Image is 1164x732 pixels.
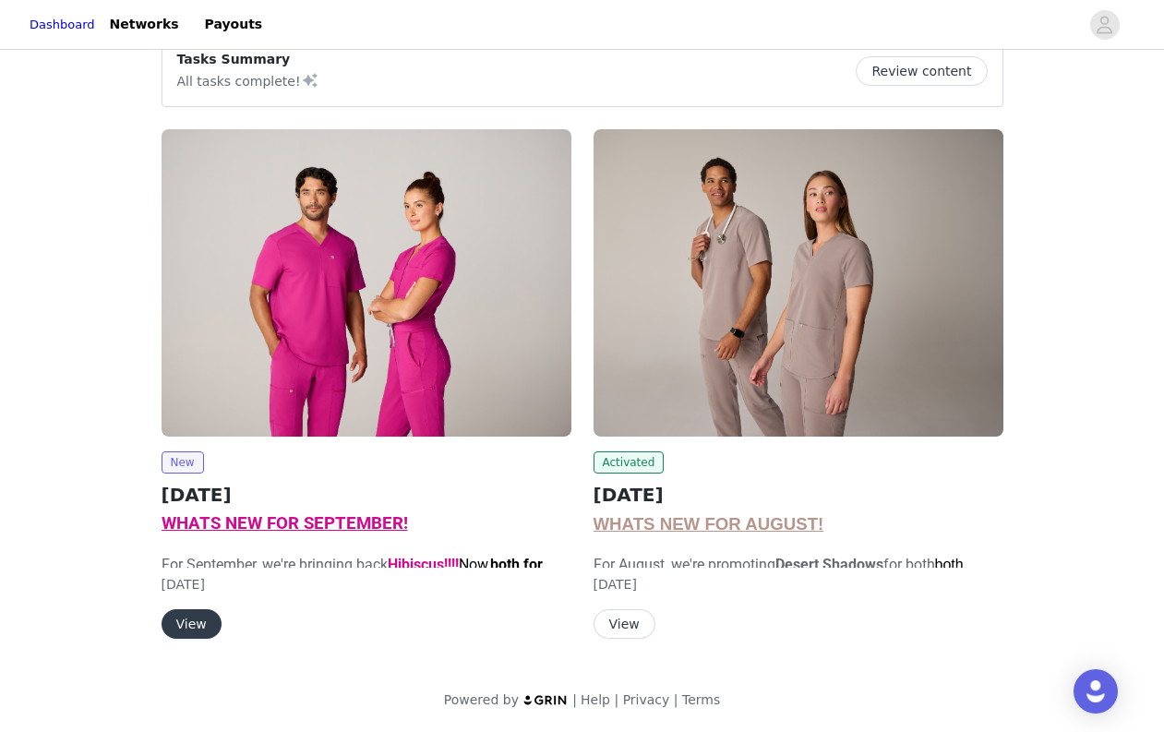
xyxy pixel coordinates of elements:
[162,481,571,509] h2: [DATE]
[1096,10,1113,40] div: avatar
[775,556,883,573] strong: Desert Shadows
[522,694,569,706] img: logo
[194,4,274,45] a: Payouts
[594,481,1003,509] h2: [DATE]
[674,692,678,707] span: |
[162,451,204,474] span: New
[594,514,824,534] span: WHATS NEW FOR AUGUST!
[388,556,459,573] strong: Hibiscus!!!!
[444,692,519,707] span: Powered by
[594,556,964,595] span: For August, we're promoting for both
[572,692,577,707] span: |
[614,692,618,707] span: |
[162,556,560,618] span: For September, we're bringing back
[162,618,222,631] a: View
[856,56,987,86] button: Review content
[1074,669,1118,714] div: Open Intercom Messenger
[581,692,610,707] a: Help
[594,618,655,631] a: View
[623,692,670,707] a: Privacy
[177,50,319,69] p: Tasks Summary
[594,577,637,592] span: [DATE]
[162,577,205,592] span: [DATE]
[177,69,319,91] p: All tasks complete!
[594,609,655,639] button: View
[594,129,1003,437] img: Fabletics Scrubs
[162,609,222,639] button: View
[594,451,665,474] span: Activated
[99,4,190,45] a: Networks
[162,513,408,534] span: WHATS NEW FOR SEPTEMBER!
[162,129,571,437] img: Fabletics Scrubs
[30,16,95,34] a: Dashboard
[682,692,720,707] a: Terms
